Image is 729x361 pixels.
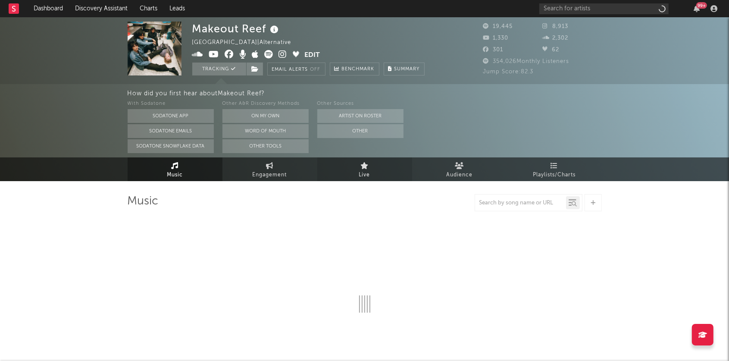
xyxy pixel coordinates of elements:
[310,67,321,72] em: Off
[128,124,214,138] button: Sodatone Emails
[128,109,214,123] button: Sodatone App
[483,47,504,53] span: 301
[483,59,569,64] span: 354,026 Monthly Listeners
[539,3,669,14] input: Search for artists
[317,124,404,138] button: Other
[483,24,513,29] span: 19,445
[267,63,325,75] button: Email AlertsOff
[222,109,309,123] button: On My Own
[475,200,566,207] input: Search by song name or URL
[542,24,568,29] span: 8,913
[533,170,576,180] span: Playlists/Charts
[128,139,214,153] button: Sodatone Snowflake Data
[317,99,404,109] div: Other Sources
[507,157,602,181] a: Playlists/Charts
[542,47,559,53] span: 62
[317,109,404,123] button: Artist on Roster
[483,35,509,41] span: 1,330
[384,63,425,75] button: Summary
[128,157,222,181] a: Music
[694,5,700,12] button: 99+
[342,64,375,75] span: Benchmark
[192,38,301,48] div: [GEOGRAPHIC_DATA] | Alternative
[222,139,309,153] button: Other Tools
[446,170,472,180] span: Audience
[412,157,507,181] a: Audience
[483,69,534,75] span: Jump Score: 82.3
[359,170,370,180] span: Live
[317,157,412,181] a: Live
[696,2,707,9] div: 99 +
[167,170,183,180] span: Music
[542,35,568,41] span: 2,302
[222,99,309,109] div: Other A&R Discovery Methods
[305,50,320,61] button: Edit
[192,22,281,36] div: Makeout Reef
[222,157,317,181] a: Engagement
[253,170,287,180] span: Engagement
[192,63,246,75] button: Tracking
[394,67,420,72] span: Summary
[330,63,379,75] a: Benchmark
[128,99,214,109] div: With Sodatone
[222,124,309,138] button: Word Of Mouth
